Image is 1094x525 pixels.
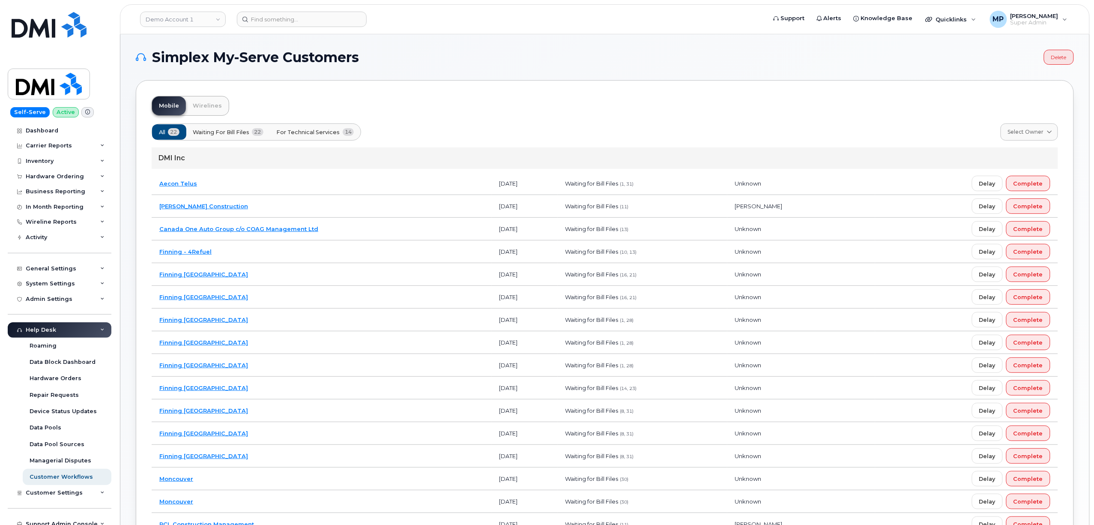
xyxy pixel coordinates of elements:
button: Complete [1006,357,1050,373]
span: Complete [1013,361,1043,369]
span: Delay [979,180,995,188]
button: Delay [972,312,1003,327]
span: Unknown [735,475,762,482]
span: 22 [252,128,263,136]
button: Complete [1006,380,1050,396]
span: (16, 21) [620,272,637,278]
button: Delay [972,198,1003,214]
td: [DATE] [492,354,558,377]
span: Waiting for Bill Files [565,430,619,437]
button: Complete [1006,448,1050,464]
td: [DATE] [492,468,558,490]
a: Moncouver [159,498,193,505]
a: Finning [GEOGRAPHIC_DATA] [159,384,248,391]
button: Complete [1006,335,1050,350]
span: Waiting for Bill Files [193,128,249,136]
span: (16, 21) [620,295,637,300]
a: Finning [GEOGRAPHIC_DATA] [159,339,248,346]
span: Complete [1013,316,1043,324]
td: [DATE] [492,399,558,422]
span: Unknown [735,407,762,414]
span: Complete [1013,498,1043,506]
span: Complete [1013,248,1043,256]
button: Complete [1006,426,1050,441]
span: Complete [1013,429,1043,438]
span: Unknown [735,430,762,437]
td: [DATE] [492,422,558,445]
button: Complete [1006,244,1050,259]
span: Unknown [735,453,762,459]
a: [PERSON_NAME] Construction [159,203,248,210]
span: Unknown [735,384,762,391]
span: Delay [979,361,995,369]
span: Delay [979,498,995,506]
button: Complete [1006,221,1050,237]
span: Select Owner [1008,128,1044,136]
button: Delay [972,176,1003,191]
button: Delay [972,335,1003,350]
span: (8, 31) [620,454,634,459]
span: Complete [1013,293,1043,301]
button: Complete [1006,289,1050,305]
span: Waiting for Bill Files [565,316,619,323]
button: Delay [972,426,1003,441]
span: Waiting for Bill Files [565,475,619,482]
a: Finning [GEOGRAPHIC_DATA] [159,294,248,300]
span: Complete [1013,452,1043,460]
span: [PERSON_NAME] [735,203,783,210]
button: Delay [972,471,1003,486]
td: [DATE] [492,218,558,240]
button: Delay [972,448,1003,464]
a: Finning [GEOGRAPHIC_DATA] [159,362,248,369]
a: Finning [GEOGRAPHIC_DATA] [159,407,248,414]
button: Delay [972,494,1003,509]
button: Delay [972,380,1003,396]
div: DMI Inc [152,147,1058,169]
span: Delay [979,384,995,392]
a: Wirelines [186,96,229,115]
button: Complete [1006,403,1050,418]
button: Complete [1006,312,1050,327]
td: [DATE] [492,286,558,309]
span: (11) [620,204,629,210]
span: Delay [979,293,995,301]
span: Waiting for Bill Files [565,294,619,300]
a: Finning [GEOGRAPHIC_DATA] [159,316,248,323]
td: [DATE] [492,377,558,399]
a: Finning - 4Refuel [159,248,212,255]
span: (14, 23) [620,386,637,391]
button: Delay [972,403,1003,418]
span: Delay [979,248,995,256]
a: Moncouver [159,475,193,482]
span: Unknown [735,294,762,300]
td: [DATE] [492,240,558,263]
span: Complete [1013,270,1043,279]
span: Waiting for Bill Files [565,453,619,459]
span: (1, 28) [620,318,634,323]
a: Canada One Auto Group c/o COAG Management Ltd [159,225,318,232]
span: Waiting for Bill Files [565,362,619,369]
span: (8, 31) [620,408,634,414]
span: Unknown [735,180,762,187]
button: Delay [972,289,1003,305]
td: [DATE] [492,263,558,286]
td: [DATE] [492,490,558,513]
span: Delay [979,225,995,233]
span: Waiting for Bill Files [565,248,619,255]
span: Delay [979,316,995,324]
span: Unknown [735,248,762,255]
span: Unknown [735,316,762,323]
span: Complete [1013,384,1043,392]
span: Unknown [735,498,762,505]
span: 14 [343,128,354,136]
td: [DATE] [492,331,558,354]
a: Select Owner [1001,123,1058,141]
span: Waiting for Bill Files [565,407,619,414]
span: For Technical Services [277,128,340,136]
span: (30) [620,499,629,505]
span: Complete [1013,202,1043,210]
span: Complete [1013,225,1043,233]
a: Finning [GEOGRAPHIC_DATA] [159,453,248,459]
span: Delay [979,452,995,460]
button: Delay [972,267,1003,282]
